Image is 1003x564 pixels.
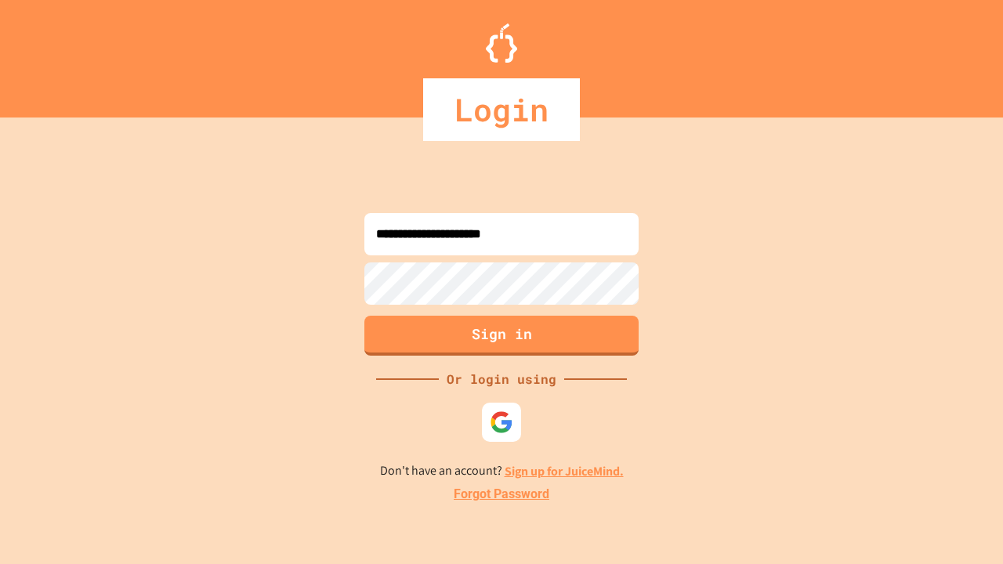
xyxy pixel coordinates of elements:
button: Sign in [364,316,639,356]
iframe: chat widget [873,433,987,500]
img: Logo.svg [486,23,517,63]
div: Or login using [439,370,564,389]
p: Don't have an account? [380,461,624,481]
div: Login [423,78,580,141]
iframe: chat widget [937,501,987,548]
img: google-icon.svg [490,410,513,434]
a: Sign up for JuiceMind. [505,463,624,479]
a: Forgot Password [454,485,549,504]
